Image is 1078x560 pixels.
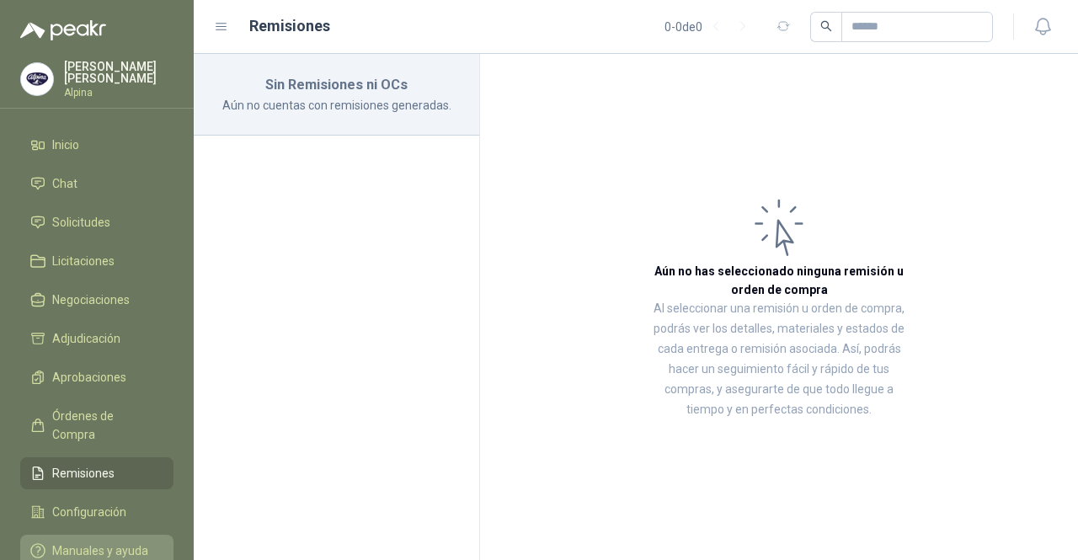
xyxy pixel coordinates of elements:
[21,63,53,95] img: Company Logo
[20,496,173,528] a: Configuración
[249,14,330,38] h1: Remisiones
[20,20,106,40] img: Logo peakr
[52,329,120,348] span: Adjudicación
[52,541,148,560] span: Manuales y ayuda
[820,20,832,32] span: search
[20,245,173,277] a: Licitaciones
[20,457,173,489] a: Remisiones
[214,96,459,115] p: Aún no cuentas con remisiones generadas.
[20,284,173,316] a: Negociaciones
[52,368,126,387] span: Aprobaciones
[20,323,173,355] a: Adjudicación
[64,61,173,84] p: [PERSON_NAME] [PERSON_NAME]
[64,88,173,98] p: Alpina
[20,400,173,451] a: Órdenes de Compra
[20,206,173,238] a: Solicitudes
[52,252,115,270] span: Licitaciones
[52,136,79,154] span: Inicio
[52,291,130,309] span: Negociaciones
[52,407,157,444] span: Órdenes de Compra
[52,503,126,521] span: Configuración
[20,168,173,200] a: Chat
[20,129,173,161] a: Inicio
[214,74,459,96] h3: Sin Remisiones ni OCs
[52,174,77,193] span: Chat
[648,262,910,299] h3: Aún no has seleccionado ninguna remisión u orden de compra
[52,213,110,232] span: Solicitudes
[52,464,115,483] span: Remisiones
[20,361,173,393] a: Aprobaciones
[648,299,910,420] p: Al seleccionar una remisión u orden de compra, podrás ver los detalles, materiales y estados de c...
[664,13,756,40] div: 0 - 0 de 0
